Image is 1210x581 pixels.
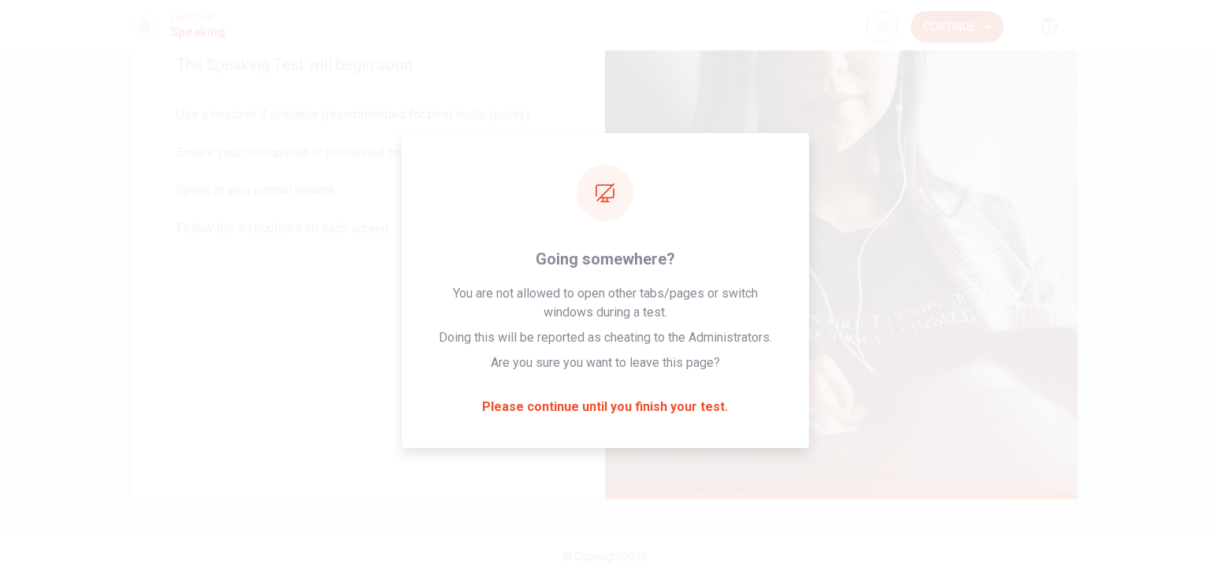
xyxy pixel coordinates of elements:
span: The Speaking Test will begin soon. [176,55,561,74]
span: Use a headset if available (recommended for best audio quality). Ensure your microphone is positi... [176,105,561,257]
button: Continue [911,11,1004,43]
span: © Copyright 2025 [562,550,648,563]
span: Level Test [170,12,225,23]
h1: Speaking [170,23,225,42]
